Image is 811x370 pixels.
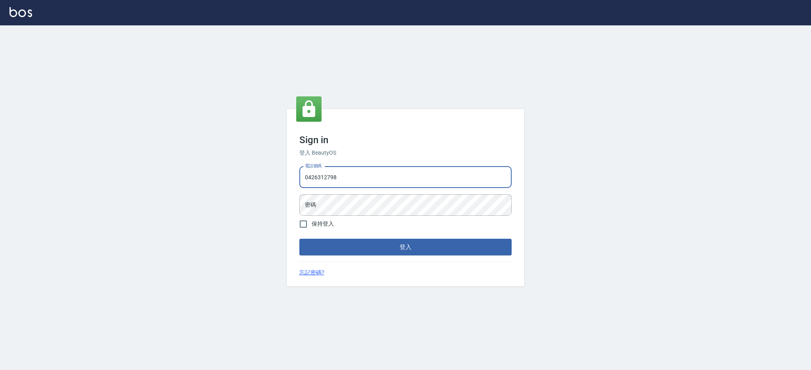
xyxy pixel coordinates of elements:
[299,149,512,157] h6: 登入 BeautyOS
[299,134,512,146] h3: Sign in
[312,220,334,228] span: 保持登入
[305,163,322,169] label: 電話號碼
[299,268,324,277] a: 忘記密碼?
[299,239,512,255] button: 登入
[10,7,32,17] img: Logo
